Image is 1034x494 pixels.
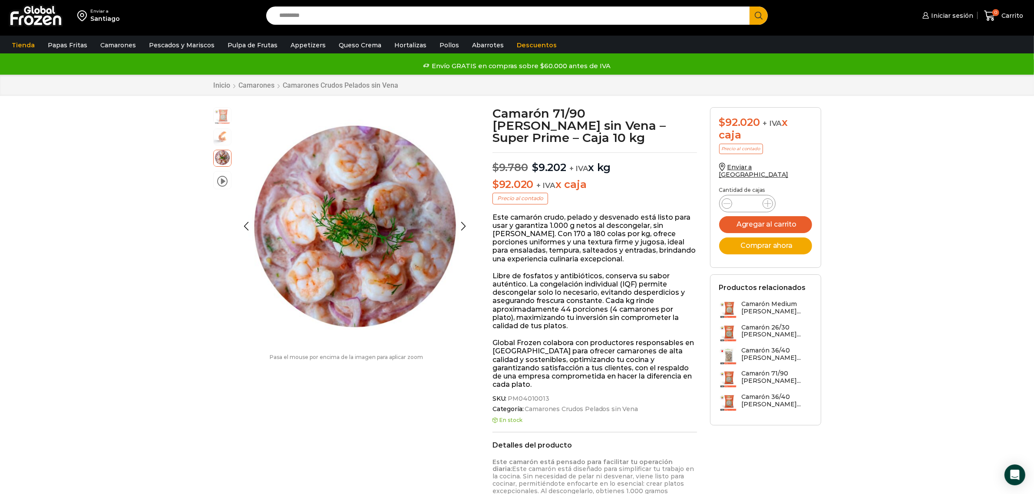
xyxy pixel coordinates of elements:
[719,370,812,389] a: Camarón 71/90 [PERSON_NAME]...
[492,395,697,402] span: SKU:
[223,37,282,53] a: Pulpa de Frutas
[492,107,697,144] h1: Camarón 71/90 [PERSON_NAME] sin Vena – Super Prime – Caja 10 kg
[213,81,231,89] a: Inicio
[492,272,697,330] p: Libre de fosfatos y antibióticos, conserva su sabor auténtico. La congelación individual (IQF) pe...
[90,14,120,23] div: Santiago
[719,116,760,128] bdi: 92.020
[750,7,768,25] button: Search button
[742,370,812,385] h3: Camarón 71/90 [PERSON_NAME]...
[90,8,120,14] div: Enviar a
[569,164,588,173] span: + IVA
[213,81,399,89] nav: Breadcrumb
[719,163,789,178] a: Enviar a [GEOGRAPHIC_DATA]
[286,37,330,53] a: Appetizers
[719,393,812,412] a: Camarón 36/40 [PERSON_NAME]...
[43,37,92,53] a: Papas Fritas
[742,347,812,362] h3: Camarón 36/40 [PERSON_NAME]...
[524,405,638,413] a: Camarones Crudos Pelados sin Vena
[145,37,219,53] a: Pescados y Mariscos
[992,9,999,16] span: 0
[390,37,431,53] a: Hortalizas
[999,11,1023,20] span: Carrito
[283,81,399,89] a: Camarones Crudos Pelados sin Vena
[719,324,812,343] a: Camarón 26/30 [PERSON_NAME]...
[719,300,812,319] a: Camarón Medium [PERSON_NAME]...
[512,37,561,53] a: Descuentos
[719,144,763,154] p: Precio al contado
[214,128,231,145] span: camaron-sin-cascara
[742,324,812,339] h3: Camarón 26/30 [PERSON_NAME]...
[920,7,973,24] a: Iniciar sesión
[214,149,231,166] span: camarones-2
[763,119,782,128] span: + IVA
[77,8,90,23] img: address-field-icon.svg
[1004,464,1025,485] div: Open Intercom Messenger
[7,37,39,53] a: Tienda
[492,178,533,191] bdi: 92.020
[96,37,140,53] a: Camarones
[719,116,812,142] div: x caja
[492,458,673,473] strong: Este camarón está pensado para facilitar tu operación diaria:
[435,37,463,53] a: Pollos
[536,181,555,190] span: + IVA
[492,405,697,413] span: Categoría:
[492,339,697,389] p: Global Frozen colabora con productores responsables en [GEOGRAPHIC_DATA] para ofrecer camarones d...
[492,161,528,174] bdi: 9.780
[982,6,1025,26] a: 0 Carrito
[492,161,499,174] span: $
[492,152,697,174] p: x kg
[719,216,812,233] button: Agregar al carrito
[719,116,726,128] span: $
[719,187,812,193] p: Cantidad de cajas
[719,283,806,292] h2: Productos relacionados
[468,37,508,53] a: Abarrotes
[492,193,548,204] p: Precio al contado
[492,213,697,263] p: Este camarón crudo, pelado y desvenado está listo para usar y garantiza 1.000 g netos al desconge...
[742,393,812,408] h3: Camarón 36/40 [PERSON_NAME]...
[719,237,812,254] button: Comprar ahora
[929,11,973,20] span: Iniciar sesión
[334,37,386,53] a: Queso Crema
[719,347,812,366] a: Camarón 36/40 [PERSON_NAME]...
[532,161,566,174] bdi: 9.202
[532,161,538,174] span: $
[492,441,697,449] h2: Detalles del producto
[213,354,480,360] p: Pasa el mouse por encima de la imagen para aplicar zoom
[739,198,756,210] input: Product quantity
[214,108,231,125] span: PM04010013
[492,417,697,423] p: En stock
[742,300,812,315] h3: Camarón Medium [PERSON_NAME]...
[238,81,275,89] a: Camarones
[492,178,697,191] p: x caja
[492,178,499,191] span: $
[506,395,549,402] span: PM04010013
